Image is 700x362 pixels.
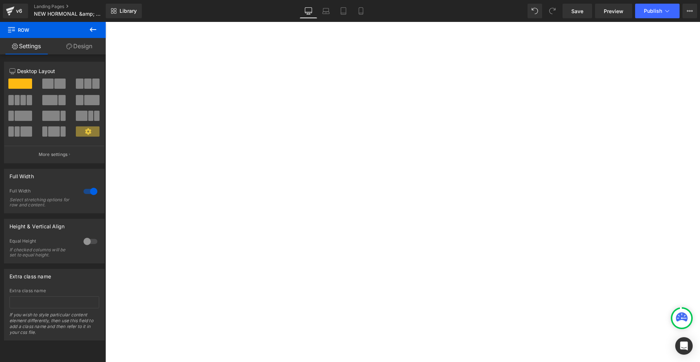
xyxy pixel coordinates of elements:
[120,8,137,14] span: Library
[9,238,76,246] div: Equal Height
[571,7,583,15] span: Save
[39,151,68,158] p: More settings
[9,219,65,229] div: Height & Vertical Align
[644,8,662,14] span: Publish
[3,4,28,18] a: v6
[528,4,542,18] button: Undo
[335,4,352,18] a: Tablet
[9,197,75,207] div: Select stretching options for row and content.
[604,7,623,15] span: Preview
[53,38,106,54] a: Design
[9,169,34,179] div: Full Width
[9,247,75,258] div: If checked columns will be set to equal height.
[4,146,104,163] button: More settings
[9,67,99,75] p: Desktop Layout
[34,4,118,9] a: Landing Pages
[9,312,99,340] div: If you wish to style particular content element differently, then use this field to add a class n...
[106,4,142,18] a: New Library
[7,22,80,38] span: Row
[317,4,335,18] a: Laptop
[675,337,693,355] div: Open Intercom Messenger
[34,11,104,17] span: NEW HORMONAL &amp; WINTER PP
[15,6,24,16] div: v6
[682,4,697,18] button: More
[9,188,76,196] div: Full Width
[300,4,317,18] a: Desktop
[635,4,680,18] button: Publish
[595,4,632,18] a: Preview
[545,4,560,18] button: Redo
[352,4,370,18] a: Mobile
[9,288,99,293] div: Extra class name
[9,269,51,279] div: Extra class name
